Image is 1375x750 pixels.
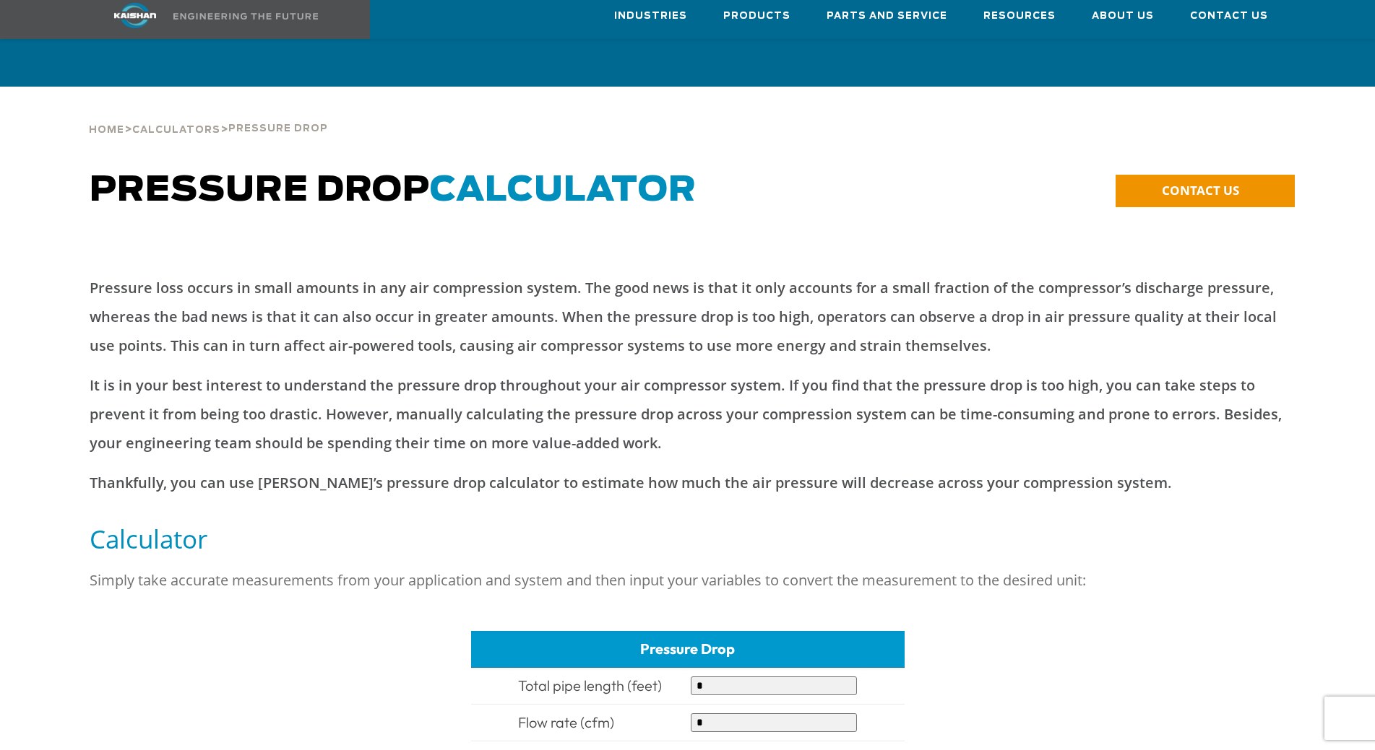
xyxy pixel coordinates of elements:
span: Products [723,8,790,25]
h5: Calculator [90,523,1286,555]
span: Total pipe length (feet) [518,676,662,694]
p: Simply take accurate measurements from your application and system and then input your variables ... [90,566,1286,595]
span: Pressure Drop [90,173,697,208]
p: It is in your best interest to understand the pressure drop throughout your air compressor system... [90,371,1286,458]
a: Calculators [132,123,220,136]
img: kaishan logo [81,3,189,28]
div: > > [89,87,328,141]
span: Resources [983,8,1056,25]
a: Home [89,123,124,136]
span: Pressure Drop [228,124,328,134]
span: CALCULATOR [430,173,697,208]
span: Industries [614,8,687,25]
span: Pressure Drop [640,640,735,658]
span: Calculators [132,126,220,135]
span: Home [89,126,124,135]
p: Thankfully, you can use [PERSON_NAME]’s pressure drop calculator to estimate how much the air pre... [90,468,1286,497]
span: Contact Us [1190,8,1268,25]
span: About Us [1092,8,1154,25]
span: CONTACT US [1162,182,1239,199]
p: Pressure loss occurs in small amounts in any air compression system. The good news is that it onl... [90,274,1286,360]
span: Flow rate (cfm) [518,713,614,731]
span: Parts and Service [827,8,947,25]
a: CONTACT US [1116,175,1295,207]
